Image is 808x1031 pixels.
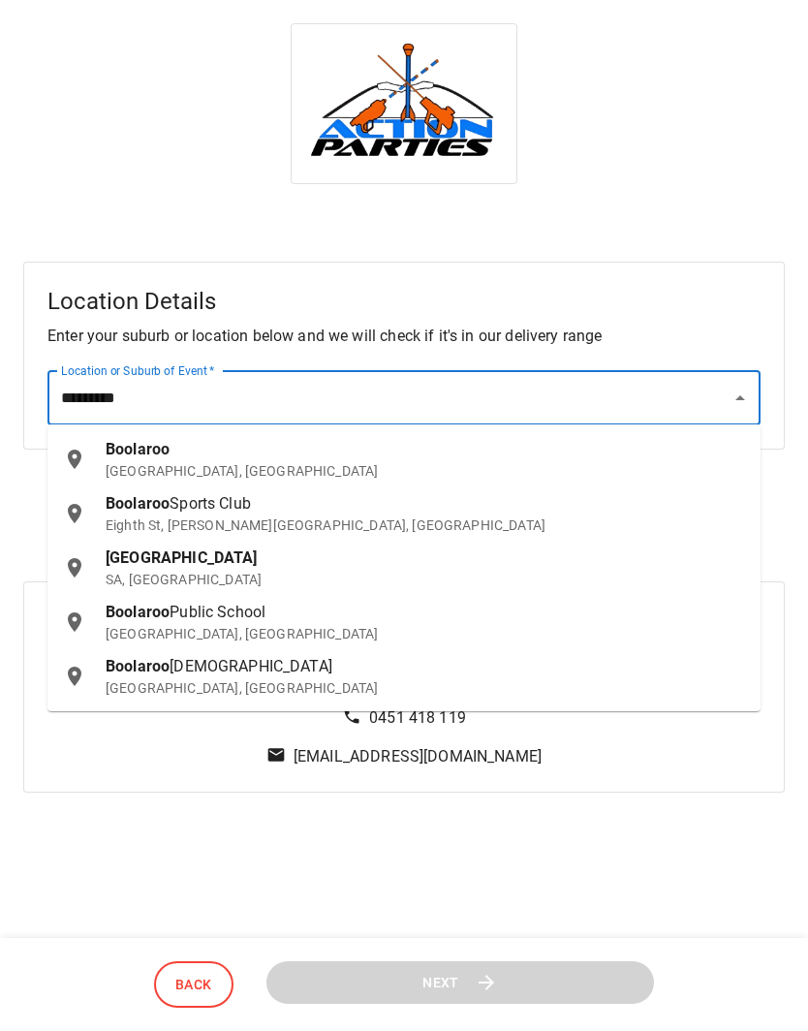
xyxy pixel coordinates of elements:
img: Action Parties logo [307,40,501,163]
span: [GEOGRAPHIC_DATA] [106,548,258,567]
label: Location or Suburb of Event [61,362,215,379]
p: 0451 418 119 [369,706,466,730]
span: Boolaroo [106,603,170,621]
span: Sports Club [170,494,251,513]
span: Boolaroo [106,494,170,513]
a: [EMAIL_ADDRESS][DOMAIN_NAME] [294,747,542,765]
span: Boolaroo [106,657,170,675]
p: [GEOGRAPHIC_DATA], [GEOGRAPHIC_DATA] [106,624,745,643]
h5: Location Details [47,286,761,317]
p: SA, [GEOGRAPHIC_DATA] [106,570,745,589]
button: Close [727,385,754,412]
p: [GEOGRAPHIC_DATA], [GEOGRAPHIC_DATA] [106,678,745,698]
span: [DEMOGRAPHIC_DATA] [170,657,332,675]
p: Eighth St, [PERSON_NAME][GEOGRAPHIC_DATA], [GEOGRAPHIC_DATA] [106,515,745,535]
p: Enter your suburb or location below and we will check if it's in our delivery range [47,325,761,348]
span: Boolaroo [106,440,170,458]
p: [GEOGRAPHIC_DATA], [GEOGRAPHIC_DATA] [106,461,745,481]
span: Public School [170,603,265,621]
